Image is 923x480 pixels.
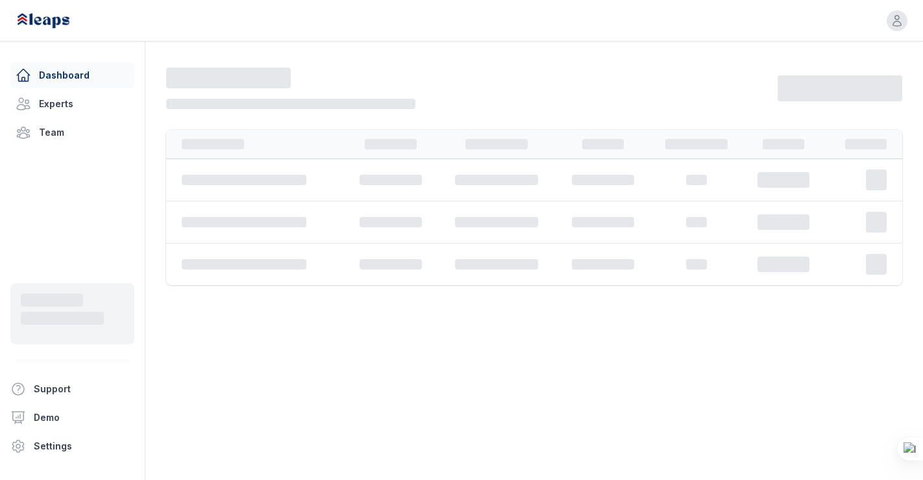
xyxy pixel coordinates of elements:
img: Leaps [16,6,99,35]
a: Experts [10,91,134,117]
a: Demo [5,405,140,431]
button: Support [5,376,129,402]
a: Dashboard [10,62,134,88]
a: Settings [5,433,140,459]
a: Team [10,120,134,145]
